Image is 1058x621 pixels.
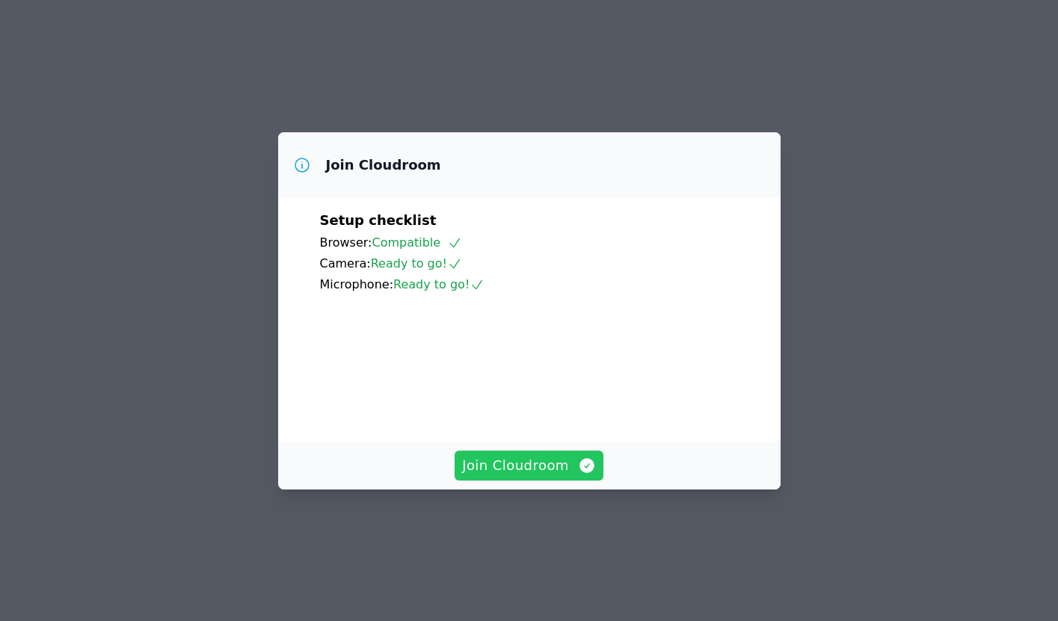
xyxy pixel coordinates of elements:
[371,256,462,271] span: Ready to go!
[372,235,462,250] span: Compatible
[320,212,437,228] span: Setup checklist
[462,455,596,476] span: Join Cloudroom
[393,277,485,291] span: Ready to go!
[320,256,371,271] span: Camera:
[320,277,394,291] span: Microphone:
[455,451,603,481] button: Join Cloudroom
[320,235,372,250] span: Browser:
[326,156,441,174] h3: Join Cloudroom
